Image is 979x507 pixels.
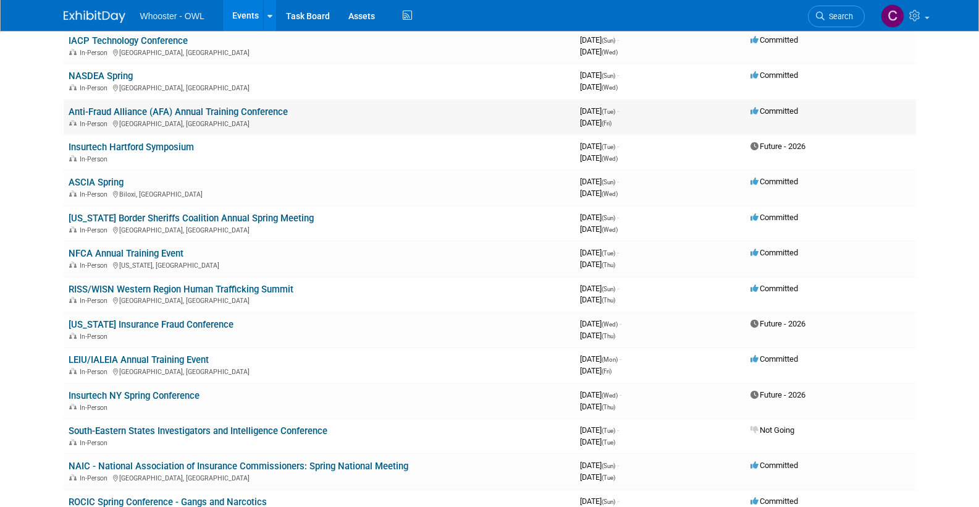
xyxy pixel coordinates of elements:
[580,118,611,127] span: [DATE]
[69,47,570,57] div: [GEOGRAPHIC_DATA], [GEOGRAPHIC_DATA]
[602,404,615,411] span: (Thu)
[617,496,619,506] span: -
[750,142,805,151] span: Future - 2026
[580,142,619,151] span: [DATE]
[69,404,77,410] img: In-Person Event
[69,295,570,305] div: [GEOGRAPHIC_DATA], [GEOGRAPHIC_DATA]
[580,425,619,435] span: [DATE]
[580,366,611,375] span: [DATE]
[69,474,77,480] img: In-Person Event
[580,189,618,198] span: [DATE]
[602,84,618,91] span: (Wed)
[69,84,77,90] img: In-Person Event
[580,390,621,399] span: [DATE]
[69,213,314,224] a: [US_STATE] Border Sheriffs Coalition Annual Spring Meeting
[617,106,619,116] span: -
[580,472,615,482] span: [DATE]
[580,82,618,92] span: [DATE]
[750,425,794,435] span: Not Going
[580,213,619,222] span: [DATE]
[580,354,621,364] span: [DATE]
[750,496,798,506] span: Committed
[580,260,615,269] span: [DATE]
[580,437,615,446] span: [DATE]
[602,37,615,44] span: (Sun)
[602,262,615,268] span: (Thu)
[602,143,615,150] span: (Tue)
[580,106,619,116] span: [DATE]
[69,35,188,46] a: IACP Technology Conference
[750,390,805,399] span: Future - 2026
[602,155,618,162] span: (Wed)
[602,356,618,363] span: (Mon)
[602,179,615,185] span: (Sun)
[602,474,615,481] span: (Tue)
[750,461,798,470] span: Committed
[69,106,288,117] a: Anti-Fraud Alliance (AFA) Annual Training Conference
[69,155,77,161] img: In-Person Event
[620,319,621,328] span: -
[69,226,77,232] img: In-Person Event
[750,177,798,186] span: Committed
[617,425,619,435] span: -
[602,498,615,505] span: (Sun)
[617,177,619,186] span: -
[580,47,618,56] span: [DATE]
[580,461,619,470] span: [DATE]
[80,84,111,92] span: In-Person
[602,120,611,127] span: (Fri)
[69,262,77,268] img: In-Person Event
[580,224,618,234] span: [DATE]
[602,462,615,469] span: (Sun)
[580,177,619,186] span: [DATE]
[69,82,570,92] div: [GEOGRAPHIC_DATA], [GEOGRAPHIC_DATA]
[69,472,570,482] div: [GEOGRAPHIC_DATA], [GEOGRAPHIC_DATA]
[750,35,798,45] span: Committed
[80,226,111,234] span: In-Person
[808,6,865,27] a: Search
[580,331,615,340] span: [DATE]
[80,439,111,447] span: In-Person
[750,70,798,80] span: Committed
[617,70,619,80] span: -
[580,153,618,163] span: [DATE]
[617,213,619,222] span: -
[602,439,615,446] span: (Tue)
[69,333,77,339] img: In-Person Event
[602,333,615,339] span: (Thu)
[602,392,618,399] span: (Wed)
[750,106,798,116] span: Committed
[750,213,798,222] span: Committed
[602,108,615,115] span: (Tue)
[80,404,111,412] span: In-Person
[69,319,233,330] a: [US_STATE] Insurance Fraud Conference
[602,297,615,304] span: (Thu)
[580,295,615,304] span: [DATE]
[602,49,618,56] span: (Wed)
[69,248,183,259] a: NFCA Annual Training Event
[69,390,200,401] a: Insurtech NY Spring Conference
[580,284,619,293] span: [DATE]
[617,461,619,470] span: -
[602,72,615,79] span: (Sun)
[750,284,798,293] span: Committed
[69,190,77,197] img: In-Person Event
[602,368,611,375] span: (Fri)
[580,248,619,257] span: [DATE]
[602,226,618,233] span: (Wed)
[69,260,570,270] div: [US_STATE], [GEOGRAPHIC_DATA]
[750,319,805,328] span: Future - 2026
[69,368,77,374] img: In-Person Event
[69,49,77,55] img: In-Person Event
[80,474,111,482] span: In-Person
[69,461,408,472] a: NAIC - National Association of Insurance Commissioners: Spring National Meeting
[80,297,111,305] span: In-Person
[69,297,77,303] img: In-Person Event
[69,224,570,234] div: [GEOGRAPHIC_DATA], [GEOGRAPHIC_DATA]
[69,189,570,198] div: Biloxi, [GEOGRAPHIC_DATA]
[617,284,619,293] span: -
[140,11,204,21] span: Whooster - OWL
[602,427,615,434] span: (Tue)
[69,177,124,188] a: ASCIA Spring
[825,12,853,21] span: Search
